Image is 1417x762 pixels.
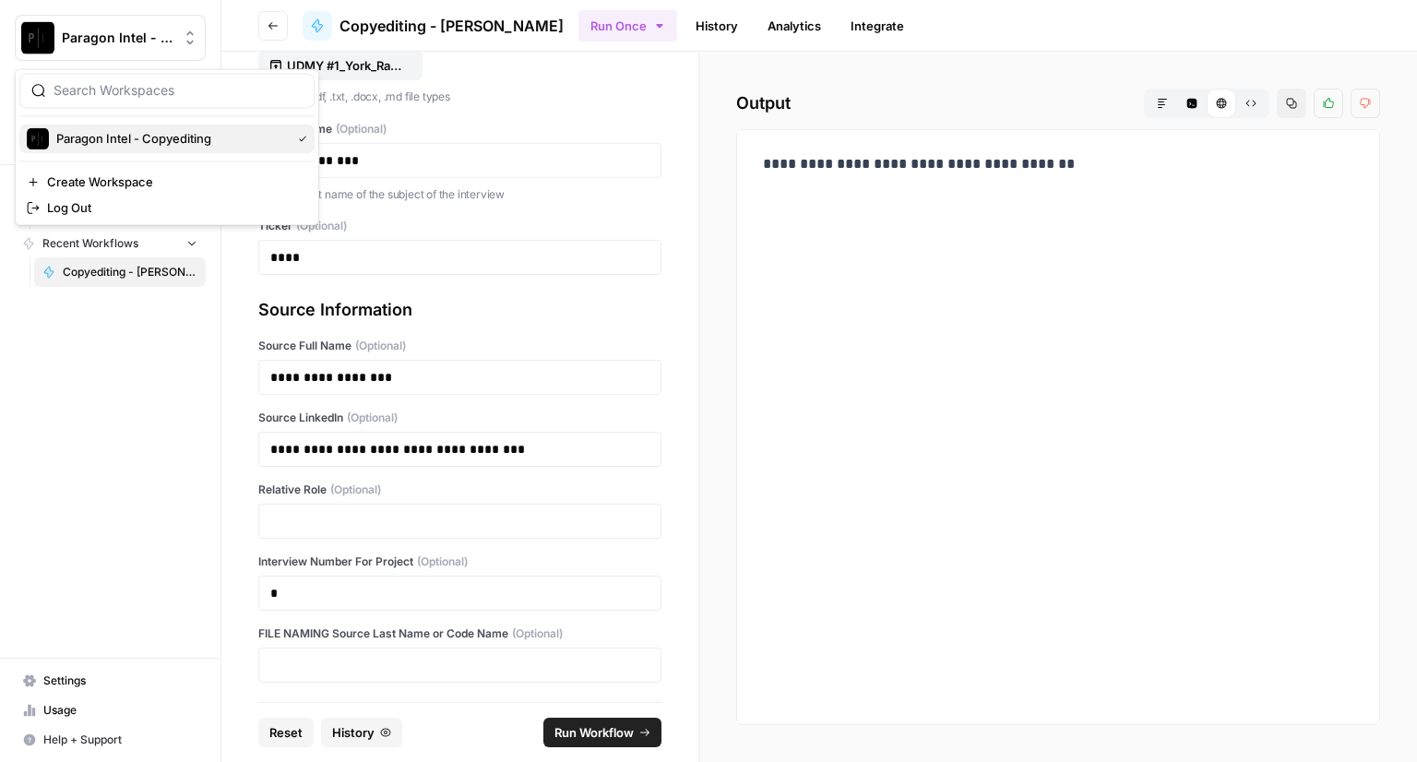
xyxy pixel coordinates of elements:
[578,10,677,42] button: Run Once
[258,218,661,234] label: Ticker
[258,297,661,323] div: Source Information
[736,89,1380,118] h2: Output
[19,169,315,195] a: Create Workspace
[258,121,661,137] label: Subject Name
[258,338,661,354] label: Source Full Name
[56,129,283,148] span: Paragon Intel - Copyediting
[417,554,468,570] span: (Optional)
[258,482,661,498] label: Relative Role
[355,338,406,354] span: (Optional)
[15,230,206,257] button: Recent Workflows
[303,11,564,41] a: Copyediting - [PERSON_NAME]
[43,673,197,689] span: Settings
[258,51,423,80] button: UDMY #1_York_Raw Transcript.docx
[15,725,206,755] button: Help + Support
[685,11,749,41] a: History
[269,723,303,742] span: Reset
[42,235,138,252] span: Recent Workflows
[296,218,347,234] span: (Optional)
[258,88,661,106] p: Supports .pdf, .txt, .docx, .md file types
[258,185,661,204] p: First and last name of the subject of the interview
[336,121,387,137] span: (Optional)
[34,257,206,287] a: Copyediting - [PERSON_NAME]
[62,29,173,47] span: Paragon Intel - Copyediting
[47,173,300,191] span: Create Workspace
[512,625,563,642] span: (Optional)
[47,198,300,217] span: Log Out
[258,410,661,426] label: Source LinkedIn
[43,732,197,748] span: Help + Support
[15,666,206,696] a: Settings
[15,696,206,725] a: Usage
[258,625,661,642] label: FILE NAMING Source Last Name or Code Name
[19,195,315,220] a: Log Out
[27,127,49,149] img: Paragon Intel - Copyediting Logo
[21,21,54,54] img: Paragon Intel - Copyediting Logo
[43,702,197,719] span: Usage
[339,15,564,37] span: Copyediting - [PERSON_NAME]
[839,11,915,41] a: Integrate
[258,554,661,570] label: Interview Number For Project
[554,723,634,742] span: Run Workflow
[258,718,314,747] button: Reset
[330,482,381,498] span: (Optional)
[756,11,832,41] a: Analytics
[321,718,402,747] button: History
[15,68,319,225] div: Workspace: Paragon Intel - Copyediting
[287,56,405,75] p: UDMY #1_York_Raw Transcript.docx
[15,15,206,61] button: Workspace: Paragon Intel - Copyediting
[54,81,303,100] input: Search Workspaces
[543,718,661,747] button: Run Workflow
[347,410,398,426] span: (Optional)
[63,264,197,280] span: Copyediting - [PERSON_NAME]
[332,723,375,742] span: History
